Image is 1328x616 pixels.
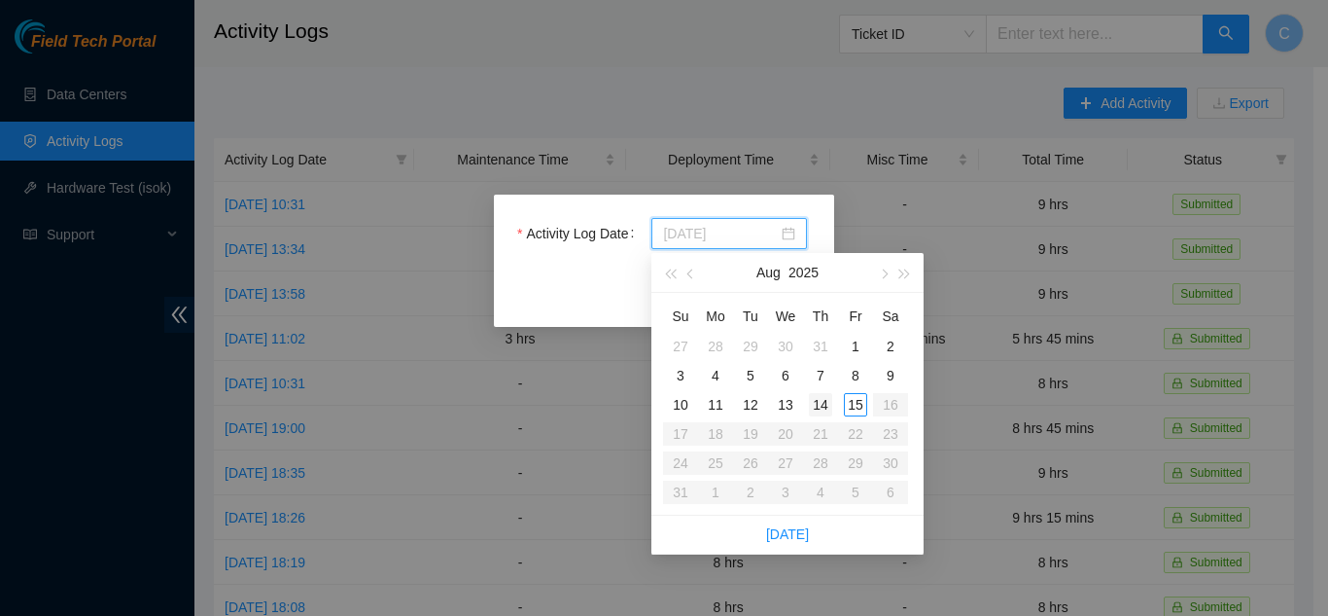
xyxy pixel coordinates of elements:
[879,335,902,358] div: 2
[739,393,762,417] div: 12
[698,332,733,361] td: 2025-07-28
[663,390,698,419] td: 2025-08-10
[739,335,762,358] div: 29
[838,361,873,390] td: 2025-08-08
[663,301,698,332] th: Su
[873,361,908,390] td: 2025-08-09
[809,393,832,417] div: 14
[698,361,733,390] td: 2025-08-04
[838,332,873,361] td: 2025-08-01
[879,364,902,387] div: 9
[704,364,727,387] div: 4
[704,335,727,358] div: 28
[788,253,819,292] button: 2025
[663,223,778,244] input: Activity Log Date
[768,301,803,332] th: We
[663,361,698,390] td: 2025-08-03
[739,364,762,387] div: 5
[838,301,873,332] th: Fr
[803,361,838,390] td: 2025-08-07
[733,390,768,419] td: 2025-08-12
[774,393,797,417] div: 13
[774,364,797,387] div: 6
[766,526,809,542] a: [DATE]
[844,335,867,358] div: 1
[698,390,733,419] td: 2025-08-11
[669,364,692,387] div: 3
[803,390,838,419] td: 2025-08-14
[844,393,867,417] div: 15
[809,364,832,387] div: 7
[733,301,768,332] th: Tu
[873,301,908,332] th: Sa
[803,301,838,332] th: Th
[768,390,803,419] td: 2025-08-13
[517,218,642,249] label: Activity Log Date
[704,393,727,417] div: 11
[733,361,768,390] td: 2025-08-05
[698,301,733,332] th: Mo
[733,332,768,361] td: 2025-07-29
[756,253,781,292] button: Aug
[669,335,692,358] div: 27
[838,390,873,419] td: 2025-08-15
[774,335,797,358] div: 30
[873,332,908,361] td: 2025-08-02
[809,335,832,358] div: 31
[844,364,867,387] div: 8
[768,332,803,361] td: 2025-07-30
[669,393,692,417] div: 10
[768,361,803,390] td: 2025-08-06
[663,332,698,361] td: 2025-07-27
[803,332,838,361] td: 2025-07-31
